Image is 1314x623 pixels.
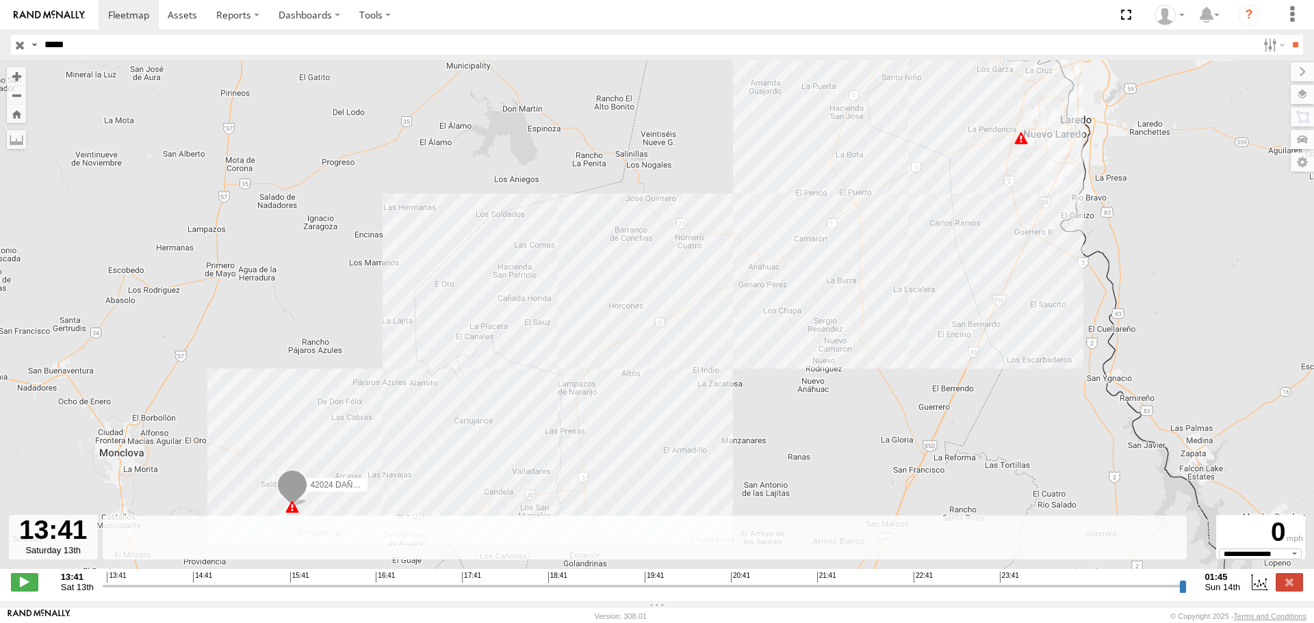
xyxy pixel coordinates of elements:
[731,572,750,583] span: 20:41
[1291,153,1314,172] label: Map Settings
[7,85,26,105] button: Zoom out
[7,105,26,123] button: Zoom Home
[645,572,664,583] span: 19:41
[8,609,70,623] a: Visit our Website
[7,67,26,85] button: Zoom in
[29,35,40,55] label: Search Query
[1204,572,1240,582] strong: 01:45
[462,572,481,583] span: 17:41
[107,572,126,583] span: 13:41
[290,572,309,583] span: 15:41
[817,572,836,583] span: 21:41
[1234,612,1306,620] a: Terms and Conditions
[914,572,933,583] span: 22:41
[1218,517,1303,548] div: 0
[14,10,85,20] img: rand-logo.svg
[1204,582,1240,592] span: Sun 14th Sep 2025
[1000,572,1019,583] span: 23:41
[1238,4,1260,26] i: ?
[11,573,38,591] label: Play/Stop
[193,572,212,583] span: 14:41
[595,612,647,620] div: Version: 308.01
[548,572,567,583] span: 18:41
[1258,35,1287,55] label: Search Filter Options
[61,582,94,592] span: Sat 13th Sep 2025
[376,572,395,583] span: 16:41
[1276,573,1303,591] label: Close
[1150,5,1189,25] div: Caseta Laredo TX
[7,130,26,149] label: Measure
[1170,612,1306,620] div: © Copyright 2025 -
[61,572,94,582] strong: 13:41
[310,479,370,489] span: 42024 DAÑADO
